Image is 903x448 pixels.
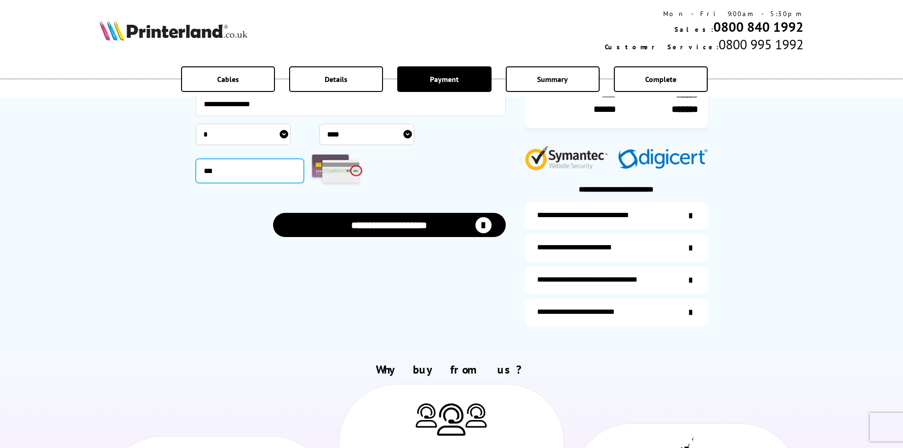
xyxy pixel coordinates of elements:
span: Customer Service: [605,43,719,51]
span: Cables [217,74,239,84]
img: Printer Experts [437,403,465,436]
img: Printerland Logo [100,20,247,41]
h2: Why buy from us? [100,362,804,377]
img: Printer Experts [416,403,437,428]
span: Payment [430,74,459,84]
a: secure-website [525,299,708,326]
img: Printer Experts [465,403,487,428]
span: Complete [645,74,676,84]
span: Details [325,74,347,84]
a: 0800 840 1992 [713,18,803,36]
a: additional-cables [525,267,708,293]
a: additional-ink [525,202,708,229]
span: Sales: [675,25,713,34]
div: Mon - Fri 9:00am - 5:30pm [605,9,803,18]
a: items-arrive [525,235,708,261]
span: Summary [537,74,568,84]
span: 0800 995 1992 [719,36,803,53]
